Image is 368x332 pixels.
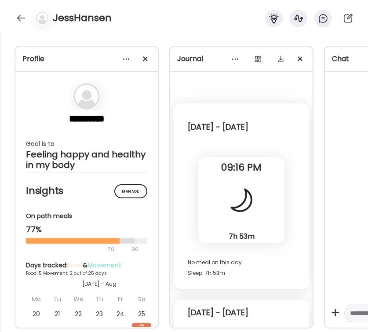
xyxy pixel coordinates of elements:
[68,261,83,270] span: Food
[26,149,147,170] div: Feeling happy and healthy in my body
[69,306,88,321] div: 22
[114,184,147,198] div: Manage
[22,54,151,64] div: Profile
[111,292,130,306] div: Fr
[26,292,46,306] div: Mo
[73,83,100,109] img: bg-avatar-default.svg
[26,261,173,270] div: Days tracked: &
[153,292,172,306] div: Su
[188,122,295,132] div: [DATE] - [DATE]
[153,306,172,321] div: 26
[26,139,147,149] div: Goal is to
[26,212,147,221] div: On path meals
[26,244,129,255] div: 70
[188,257,295,278] div: No meal on this day Sleep: 7h 53m
[69,292,88,306] div: We
[202,232,281,241] div: 7h 53m
[132,292,151,306] div: Sa
[132,323,151,327] div: Aug
[132,306,151,321] div: 25
[87,261,121,270] span: Movement
[47,292,67,306] div: Tu
[36,12,48,24] img: bg-avatar-default.svg
[131,244,139,255] div: 90
[111,306,130,321] div: 24
[26,270,173,277] div: Food: 5 Movement: 2 out of 25 days
[198,164,284,171] span: 09:16 PM
[188,307,295,318] div: [DATE] - [DATE]
[90,292,109,306] div: Th
[26,306,46,321] div: 20
[26,280,173,288] div: [DATE] - Aug
[177,54,306,64] div: Journal
[47,306,67,321] div: 21
[53,11,112,25] h4: JessHansen
[90,306,109,321] div: 23
[26,224,147,235] div: 77%
[26,184,147,197] h2: Insights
